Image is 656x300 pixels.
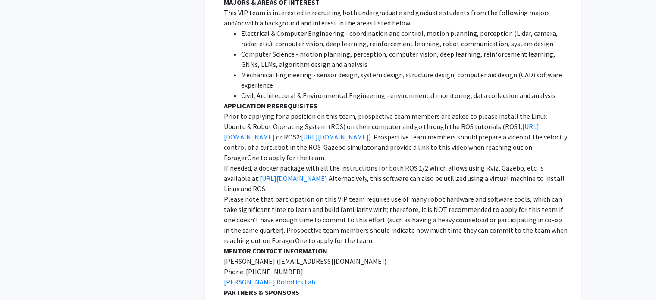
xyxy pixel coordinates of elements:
[6,261,37,294] iframe: Chat
[241,49,568,69] li: Computer Science - motion planning, perception, computer vision, deep learning, reinforcement lea...
[224,194,568,246] p: Please note that participation on this VIP team requires use of many robot hardware and software ...
[224,266,568,277] p: Phone: [PHONE_NUMBER]
[241,90,568,101] li: Civil, Architectural & Environmental Engineering - environmental monitoring, data collection and ...
[224,256,568,266] p: [PERSON_NAME] (
[224,163,568,194] p: If needed, a docker package with all the instructions for both ROS 1/2 which allows using Rviz, G...
[241,69,568,90] li: Mechanical Engineering - sensor design, system design, structure design, computer aid design (CAD...
[224,246,327,255] strong: MENTOR CONTACT INFORMATION
[279,257,386,265] span: [EMAIL_ADDRESS][DOMAIN_NAME])
[224,111,568,163] p: Prior to applying for a position on this team, prospective team members are asked to please insta...
[301,133,369,141] a: [URL][DOMAIN_NAME]
[224,7,568,28] p: This VIP team is interested in recruiting both undergraduate and graduate students from the follo...
[260,174,327,183] a: [URL][DOMAIN_NAME]
[224,278,315,286] a: [PERSON_NAME] Robotics Lab
[224,101,317,110] strong: APPLICATION PREREQUISITES
[224,288,299,297] strong: PARTNERS & SPONSORS
[241,28,568,49] li: Electrical & Computer Engineering - coordination and control, motion planning, perception (Lidar,...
